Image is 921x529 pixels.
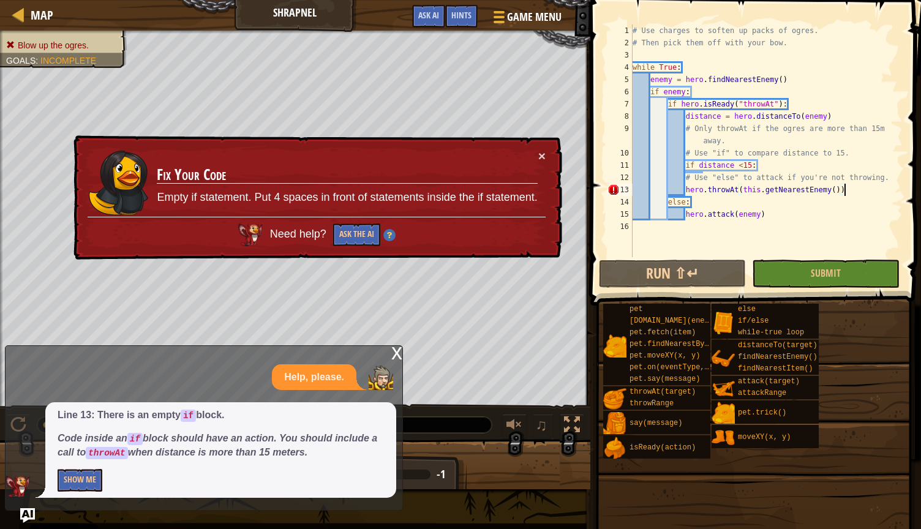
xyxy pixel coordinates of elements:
button: × [538,149,546,162]
div: 14 [607,196,633,208]
div: 16 [607,220,633,233]
img: Player [369,366,393,390]
li: Blow up the ogres. [6,39,118,51]
span: Ask AI [418,9,439,21]
div: 3 [607,49,633,61]
button: ♫ [533,414,554,439]
span: pet [630,305,643,313]
span: Game Menu [507,9,562,25]
img: AI [238,223,263,246]
div: x [391,346,402,358]
img: portrait.png [712,347,735,370]
span: pet.moveXY(x, y) [630,351,700,360]
div: 10 [607,147,633,159]
code: if [127,433,143,445]
code: if [181,410,196,422]
button: Adjust volume [502,414,527,439]
img: Hint [383,229,396,241]
button: Game Menu [484,5,569,34]
img: portrait.png [712,377,735,400]
span: Blow up the ogres. [18,40,89,50]
img: AI [6,476,30,498]
span: say(message) [630,419,682,427]
em: Code inside an block should have an action. You should include a call to when distance is more th... [58,433,377,457]
span: [DOMAIN_NAME](enemy) [630,317,718,325]
img: portrait.png [603,437,626,460]
button: Toggle fullscreen [560,414,584,439]
a: Map [24,7,53,23]
img: portrait.png [603,412,626,435]
span: distanceTo(target) [738,341,818,350]
span: : [36,56,40,66]
span: pet.fetch(item) [630,328,696,337]
code: throwAt [86,447,127,459]
img: portrait.png [603,334,626,358]
img: portrait.png [712,402,735,425]
p: Empty if statement. Put 4 spaces in front of statements inside the if statement. [157,190,537,206]
span: Submit [811,266,841,280]
span: ♫ [535,416,547,434]
img: portrait.png [712,426,735,449]
div: 5 [607,73,633,86]
div: 6 [607,86,633,98]
button: Run ⇧↵ [599,260,746,288]
div: 13 [607,184,633,196]
h3: Fix Your Code [157,167,537,184]
button: Ask AI [412,5,445,28]
span: pet.findNearestByType(type) [630,340,748,348]
button: Submit [752,260,899,288]
span: throwAt(target) [630,388,696,396]
span: pet.on(eventType, handler) [630,363,744,372]
img: duck_omarn.png [88,150,149,216]
span: attack(target) [738,377,800,386]
p: Help, please. [284,370,344,385]
div: 11 [607,159,633,171]
span: Incomplete [40,56,96,66]
button: Ask AI [20,508,35,523]
span: isReady(action) [630,443,696,452]
button: Ask the AI [333,223,380,246]
span: -1 [437,467,445,482]
span: if/else [738,317,769,325]
div: 8 [607,110,633,122]
div: 12 [607,171,633,184]
div: 4 [607,61,633,73]
div: 7 [607,98,633,110]
div: 15 [607,208,633,220]
img: portrait.png [603,388,626,411]
span: findNearestEnemy() [738,353,818,361]
p: Line 13: There is an empty block. [58,408,384,422]
span: Goals [6,56,36,66]
span: throwRange [630,399,674,408]
div: 2 [607,37,633,49]
span: else [738,305,756,313]
span: moveXY(x, y) [738,433,791,441]
span: findNearestItem() [738,364,813,373]
img: portrait.png [712,311,735,334]
span: attackRange [738,389,786,397]
span: Need help? [270,228,329,240]
div: 9 [607,122,633,147]
span: pet.say(message) [630,375,700,383]
span: while-true loop [738,328,804,337]
div: 1 [607,24,633,37]
span: Map [31,7,53,23]
span: pet.trick() [738,408,786,417]
span: Hints [451,9,472,21]
button: Show Me [58,469,102,492]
